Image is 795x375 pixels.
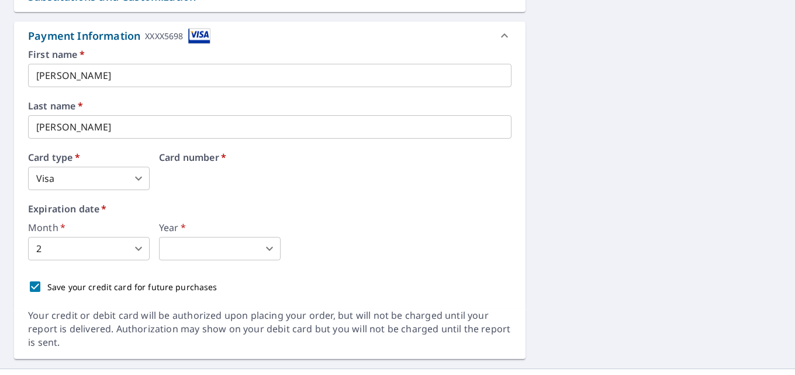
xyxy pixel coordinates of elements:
label: Year [159,223,281,232]
div: XXXX5698 [145,28,183,44]
label: Card type [28,153,150,162]
label: First name [28,50,511,59]
div: Visa [28,167,150,190]
label: Expiration date [28,204,511,214]
p: Save your credit card for future purchases [47,281,217,293]
label: Month [28,223,150,232]
div: Your credit or debit card will be authorized upon placing your order, but will not be charged unt... [28,309,511,349]
label: Last name [28,101,511,111]
label: Card number [159,153,511,162]
div: 2 [28,237,150,260]
div: ​ [159,237,281,260]
div: Payment Information [28,28,210,44]
img: cardImage [188,28,210,44]
div: Payment InformationXXXX5698cardImage [14,22,526,50]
